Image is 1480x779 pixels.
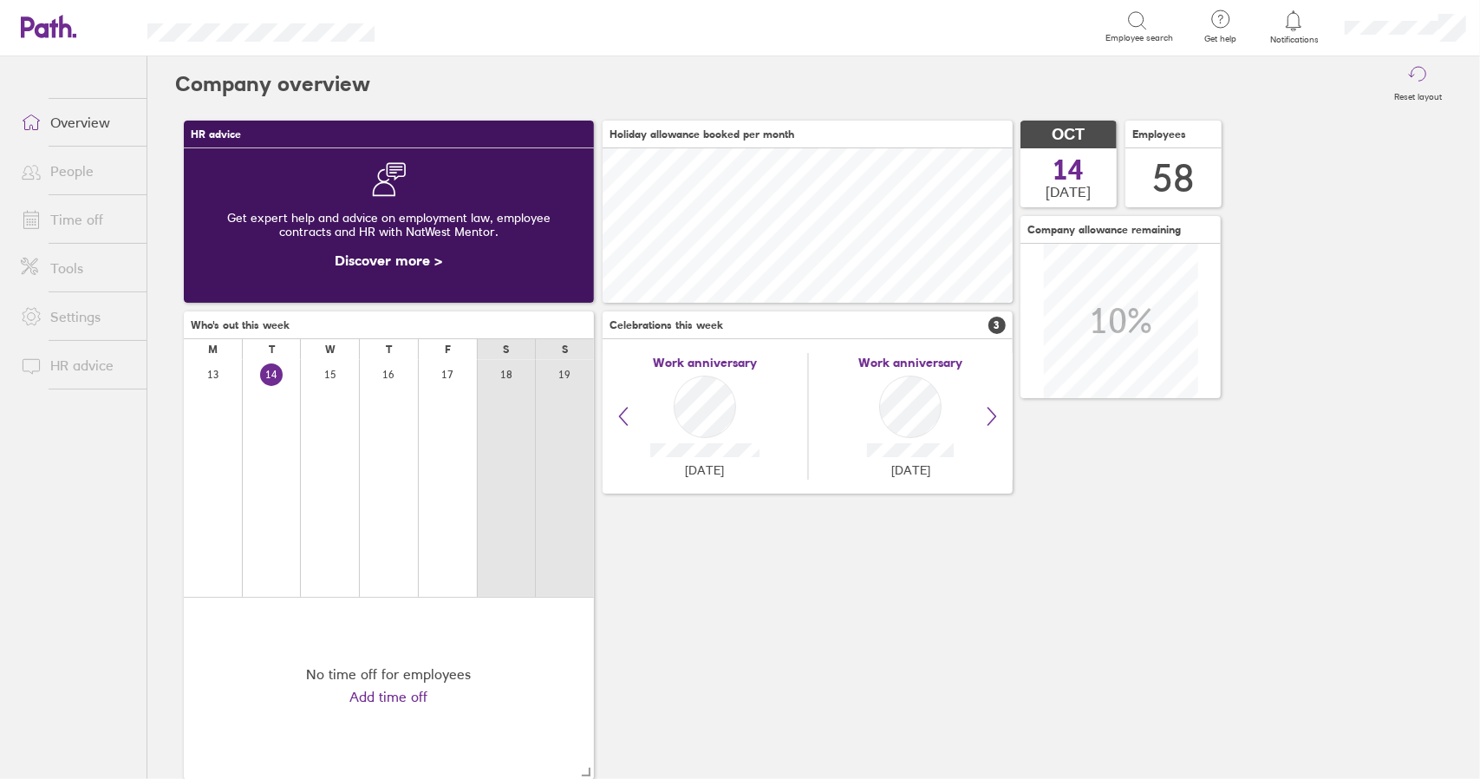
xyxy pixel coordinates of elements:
h2: Company overview [175,56,370,112]
a: Add time off [350,689,428,704]
span: Holiday allowance booked per month [610,128,794,141]
button: Reset layout [1384,56,1452,112]
span: Celebrations this week [610,319,723,331]
a: Time off [7,202,147,237]
div: M [208,344,218,356]
span: Work anniversary [653,356,757,370]
div: T [269,344,275,356]
div: S [503,344,509,356]
span: HR advice [191,128,241,141]
label: Reset layout [1384,87,1452,102]
span: Employees [1132,128,1186,141]
span: Who's out this week [191,319,290,331]
div: W [325,344,336,356]
span: Work anniversary [858,356,962,370]
span: OCT [1053,126,1086,144]
div: T [386,344,392,356]
div: Search [421,18,466,34]
a: Tools [7,251,147,285]
div: S [562,344,568,356]
div: Get expert help and advice on employment law, employee contracts and HR with NatWest Mentor. [198,197,580,252]
span: Notifications [1266,35,1322,45]
span: 14 [1053,156,1085,184]
div: No time off for employees [307,666,472,682]
span: [DATE] [891,463,930,477]
span: [DATE] [1046,184,1092,200]
div: F [445,344,451,356]
span: Company allowance remaining [1027,224,1181,236]
a: People [7,154,147,188]
a: Overview [7,105,147,140]
a: HR advice [7,348,147,383]
span: Get help [1192,34,1249,44]
span: Employee search [1105,33,1173,43]
div: 58 [1153,156,1195,200]
span: [DATE] [685,463,724,477]
a: Settings [7,299,147,334]
a: Discover more > [336,252,443,269]
a: Notifications [1266,9,1322,45]
span: 3 [988,317,1006,334]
